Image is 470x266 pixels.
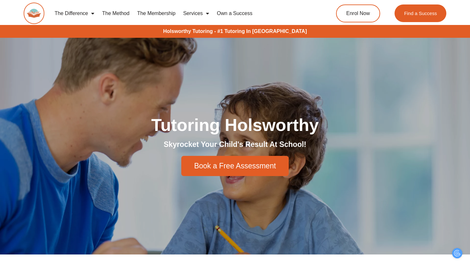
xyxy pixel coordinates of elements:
[98,6,133,21] a: The Method
[395,4,447,22] a: Find a Success
[51,6,98,21] a: The Difference
[336,4,380,22] a: Enrol Now
[346,11,370,16] span: Enrol Now
[179,6,213,21] a: Services
[404,11,437,16] span: Find a Success
[133,6,179,21] a: The Membership
[56,116,414,133] h1: Tutoring Holsworthy
[181,156,289,176] a: Book a Free Assessment
[213,6,256,21] a: Own a Success
[56,140,414,149] h2: Skyrocket Your Child's Result At School!
[194,162,276,170] span: Book a Free Assessment
[51,6,312,21] nav: Menu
